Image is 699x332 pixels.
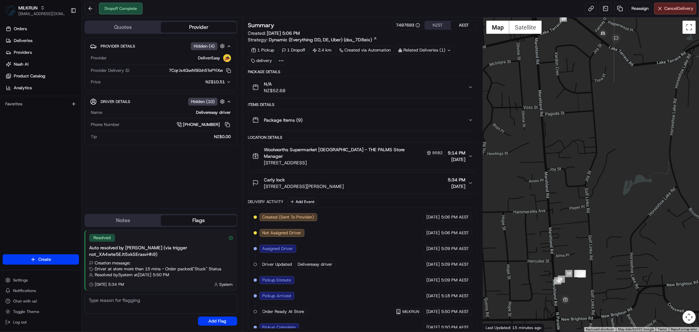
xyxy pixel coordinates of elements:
[95,260,130,266] span: Creation message:
[395,46,454,55] div: Related Deliveries (1)
[14,38,32,44] span: Deliveries
[269,36,372,43] span: Dynamic (Everything DD, DE, Uber) (dss_7D8eix)
[269,36,377,43] a: Dynamic (Everything DD, DE, Uber) (dss_7D8eix)
[85,215,161,226] button: Notes
[173,79,231,85] button: NZ$10.51
[183,122,220,128] span: [PHONE_NUMBER]
[554,277,561,284] div: 14
[198,317,237,326] button: Add Flag
[448,156,465,163] span: [DATE]
[441,261,469,267] span: 5:09 PM AEST
[3,59,82,70] a: Nash AI
[194,43,215,49] span: Hidden ( 4 )
[248,142,477,170] button: Woolworths Supermarket [GEOGRAPHIC_DATA] - THE PALMS Store Manager9582[STREET_ADDRESS]5:14 PM[DATE]
[13,278,28,283] span: Settings
[91,79,101,85] span: Price
[91,122,120,128] span: Phone Number
[90,96,232,107] button: Driver DetailsHidden (10)
[664,6,693,11] span: Cancel Delivery
[448,150,465,156] span: 5:14 PM
[248,110,477,131] button: Package Items (9)
[671,327,697,331] a: Report a map error
[206,79,225,85] span: NZ$10.51
[264,117,303,123] span: Package Items ( 9 )
[13,288,36,293] span: Notifications
[95,272,133,278] span: Resolved by System
[396,22,420,28] div: 7497693
[264,146,423,159] span: Woolworths Supermarket [GEOGRAPHIC_DATA] - THE PALMS Store Manager
[161,215,237,226] button: Flags
[426,324,440,330] span: [DATE]
[105,110,231,115] div: Delivereasy driver
[451,21,477,30] button: AEST
[298,261,333,267] span: Delivereasy driver
[426,246,440,252] span: [DATE]
[91,134,97,140] span: Tip
[14,73,45,79] span: Product Catalog
[485,323,506,332] img: Google
[248,22,275,28] h3: Summary
[3,318,79,327] button: Log out
[38,257,51,262] span: Create
[18,5,38,11] span: MILKRUN
[89,234,115,242] div: Resolved
[558,276,565,283] div: 4
[441,277,469,283] span: 5:09 PM AEST
[262,246,293,252] span: Assigned Driver
[565,270,573,277] div: 13
[426,230,440,236] span: [DATE]
[336,46,394,55] div: Created via Automation
[3,47,82,58] a: Providers
[509,21,542,34] button: Show satellite imagery
[402,309,419,314] span: MILKRUN
[169,68,231,73] button: 7CqrJx4QwN5Ebh5TePYiXw
[3,3,68,18] button: MILKRUNMILKRUN[EMAIL_ADDRESS][DOMAIN_NAME]
[264,183,344,190] span: [STREET_ADDRESS][PERSON_NAME]
[191,42,226,50] button: Hidden (4)
[262,214,314,220] span: Created (Sent To Provider)
[262,293,291,299] span: Pickup Arrived
[220,282,233,287] span: System
[3,297,79,306] button: Chat with us!
[134,272,169,278] span: at [DATE] 5:50 PM
[574,270,582,277] div: 6
[95,266,221,272] span: Driver at store more than 15 mins - Order packed | "Stuck" Status
[578,270,585,278] div: 9
[267,30,300,36] span: [DATE] 5:06 PM
[264,176,285,183] span: Carly lock
[101,44,135,49] span: Provider Details
[448,183,465,190] span: [DATE]
[177,121,231,128] a: [PHONE_NUMBER]
[14,85,32,91] span: Analytics
[262,261,292,267] span: Driver Updated
[248,46,278,55] div: 1 Pickup
[14,61,29,67] span: Nash AI
[432,150,443,156] span: 9582
[658,327,667,331] a: Terms (opens in new tab)
[248,56,275,65] div: delivery
[441,309,469,315] span: 5:50 PM AEST
[248,173,477,194] button: Carly lock[STREET_ADDRESS][PERSON_NAME]5:34 PM[DATE]
[683,311,696,324] button: Map camera controls
[578,270,586,278] div: 12
[262,309,304,315] span: Order Ready At Store
[191,99,215,105] span: Hidden ( 10 )
[486,21,509,34] button: Show street map
[91,55,107,61] span: Provider
[89,244,233,258] div: Auto resolved by [PERSON_NAME] (via trigger not_XA4wte5EJt5xkSErasvHh9)
[198,55,221,61] span: DeliverEasy
[13,309,39,314] span: Toggle Theme
[90,41,232,52] button: Provider DetailsHidden (4)
[3,99,79,109] div: Favorites
[161,22,237,32] button: Provider
[248,36,377,43] div: Strategy:
[264,87,286,94] span: NZ$52.68
[3,71,82,81] a: Product Catalog
[560,14,567,22] div: 15
[248,30,300,36] span: Created:
[618,327,654,331] span: Map data ©2025 Google
[426,261,440,267] span: [DATE]
[448,176,465,183] span: 5:34 PM
[3,276,79,285] button: Settings
[426,214,440,220] span: [DATE]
